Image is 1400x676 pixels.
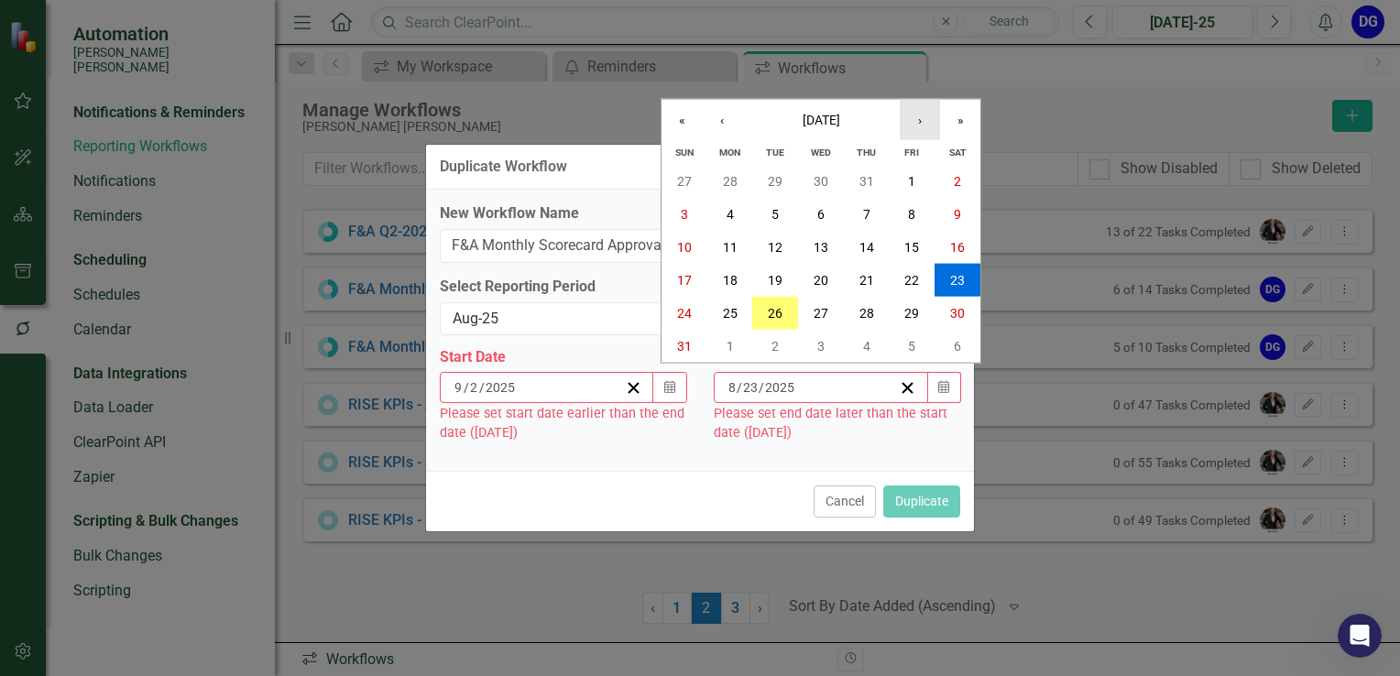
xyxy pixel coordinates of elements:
[1338,614,1382,658] iframe: Intercom live chat
[950,272,965,287] abbr: August 23, 2025
[91,327,105,342] a: Source reference 8868700:
[814,173,828,188] abbr: July 30, 2025
[890,197,935,230] button: August 8, 2025
[817,338,825,353] abbr: September 3, 2025
[859,272,874,287] abbr: August 21, 2025
[15,6,301,118] div: If you still need help with viewing or managing your Briefing Books, I’m here to assist. Would yo...
[707,263,753,296] button: August 18, 2025
[719,146,740,158] abbr: Monday
[759,379,764,396] span: /
[15,490,301,638] div: If you need any further assistance with scheduling your briefing books or understanding the "Last...
[950,305,965,320] abbr: August 30, 2025
[322,7,355,40] div: Close
[935,296,980,329] button: August 30, 2025
[662,263,707,296] button: August 17, 2025
[798,329,844,362] button: September 3, 2025
[890,329,935,362] button: September 5, 2025
[723,272,738,287] abbr: August 18, 2025
[954,173,961,188] abbr: August 2, 2025
[702,100,742,140] button: ‹
[723,239,738,254] abbr: August 11, 2025
[844,164,890,197] button: July 31, 2025
[723,173,738,188] abbr: July 28, 2025
[677,239,692,254] abbr: August 10, 2025
[15,6,352,133] div: Fin says…
[479,379,485,396] span: /
[768,305,782,320] abbr: August 26, 2025
[904,305,919,320] abbr: August 29, 2025
[440,229,960,263] input: Name
[883,485,960,518] button: Duplicate
[752,230,798,263] button: August 12, 2025
[814,305,828,320] abbr: August 27, 2025
[58,536,72,551] button: Gif picker
[844,296,890,329] button: August 28, 2025
[798,230,844,263] button: August 13, 2025
[935,164,980,197] button: August 2, 2025
[440,277,960,298] label: Select Reporting Period
[814,239,828,254] abbr: August 13, 2025
[798,197,844,230] button: August 6, 2025
[742,100,900,140] button: [DATE]
[440,203,960,224] label: New Workflow Name
[737,379,742,396] span: /
[935,329,980,362] button: September 6, 2025
[662,100,702,140] button: «
[677,338,692,353] abbr: August 31, 2025
[940,100,980,140] button: »
[900,100,940,140] button: ›
[29,423,337,477] div: Which month are you specifically looking to schedule this for, as the last workday can vary depen...
[771,206,779,221] abbr: August 5, 2025
[764,378,795,397] input: yyyy
[89,17,111,31] h1: Fin
[890,263,935,296] button: August 22, 2025
[904,272,919,287] abbr: August 22, 2025
[859,239,874,254] abbr: August 14, 2025
[954,338,961,353] abbr: September 6, 2025
[890,164,935,197] button: August 1, 2025
[908,173,915,188] abbr: August 1, 2025
[15,133,352,241] div: Debra says…
[662,296,707,329] button: August 24, 2025
[857,146,876,158] abbr: Thursday
[803,112,840,126] span: [DATE]
[949,146,967,158] abbr: Saturday
[87,536,102,551] button: Upload attachment
[768,173,782,188] abbr: July 29, 2025
[675,146,694,158] abbr: Sunday
[950,239,965,254] abbr: August 16, 2025
[863,338,870,353] abbr: September 4, 2025
[707,329,753,362] button: September 1, 2025
[935,263,980,296] button: August 23, 2025
[714,403,960,442] div: Please set end date later than the start date ([DATE])
[904,239,919,254] abbr: August 15, 2025
[677,305,692,320] abbr: August 24, 2025
[752,329,798,362] button: September 2, 2025
[814,485,876,518] button: Cancel
[908,206,915,221] abbr: August 8, 2025
[52,10,82,39] img: Profile image for Fin
[908,338,915,353] abbr: September 5, 2025
[440,158,567,175] div: Duplicate Workflow
[727,338,734,353] abbr: September 1, 2025
[859,173,874,188] abbr: July 31, 2025
[798,164,844,197] button: July 30, 2025
[935,197,980,230] button: August 9, 2025
[440,347,686,368] div: Start Date
[752,263,798,296] button: August 19, 2025
[707,164,753,197] button: July 28, 2025
[890,230,935,263] button: August 15, 2025
[707,296,753,329] button: August 25, 2025
[859,305,874,320] abbr: August 28, 2025
[863,206,870,221] abbr: August 7, 2025
[768,272,782,287] abbr: August 19, 2025
[798,296,844,329] button: August 27, 2025
[287,7,322,42] button: Home
[742,378,759,397] input: dd
[15,242,352,490] div: Fin says…
[844,197,890,230] button: August 7, 2025
[811,146,831,158] abbr: Wednesday
[681,206,688,221] abbr: August 3, 2025
[662,197,707,230] button: August 3, 2025
[707,230,753,263] button: August 11, 2025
